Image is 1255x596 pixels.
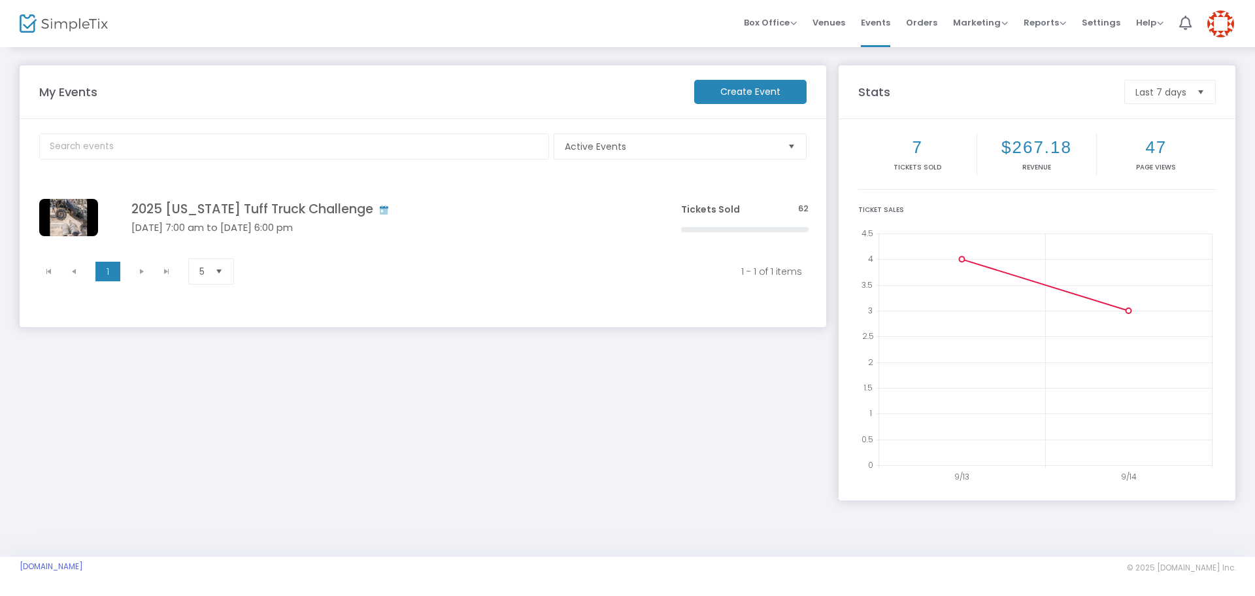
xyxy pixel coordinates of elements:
span: Events [861,6,890,39]
h2: 7 [861,137,974,158]
span: Active Events [565,140,777,153]
span: © 2025 [DOMAIN_NAME] Inc. [1127,563,1235,573]
text: 2.5 [862,330,874,342]
span: 5 [199,265,205,278]
h2: $267.18 [980,137,1093,158]
text: 1.5 [863,382,873,393]
kendo-pager-info: 1 - 1 of 1 items [258,265,802,278]
p: Revenue [980,162,1093,172]
p: Tickets sold [861,162,974,172]
text: 3.5 [862,279,873,290]
span: Venues [812,6,845,39]
m-button: Create Event [694,80,807,104]
span: Reports [1024,16,1066,29]
span: Box Office [744,16,797,29]
h2: 47 [1099,137,1213,158]
input: Search events [39,133,549,160]
span: 62 [798,203,809,215]
button: Select [210,259,228,284]
text: 4 [868,253,873,264]
h4: 2025 [US_STATE] Tuff Truck Challenge [131,202,642,217]
text: 0 [868,459,873,470]
span: Settings [1082,6,1120,39]
img: 48901827712048797783107486469982725814008531n.jpg [39,199,98,236]
text: 3 [868,305,873,316]
span: Orders [906,6,937,39]
m-panel-title: My Events [33,83,688,101]
button: Select [1192,80,1210,103]
div: Data table [31,183,816,253]
div: Ticket Sales [858,205,1216,215]
text: 2 [868,356,873,367]
a: [DOMAIN_NAME] [20,561,83,572]
text: 9/14 [1121,471,1137,482]
m-panel-title: Stats [852,83,1118,101]
text: 0.5 [862,433,873,444]
text: 1 [869,408,872,419]
span: Help [1136,16,1163,29]
span: Last 7 days [1135,86,1186,99]
span: Tickets Sold [681,203,740,216]
span: Page 1 [95,262,120,281]
p: Page Views [1099,162,1213,172]
button: Select [782,134,801,159]
h5: [DATE] 7:00 am to [DATE] 6:00 pm [131,222,642,234]
text: 4.5 [862,228,873,239]
span: Marketing [953,16,1008,29]
text: 9/13 [954,471,969,482]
